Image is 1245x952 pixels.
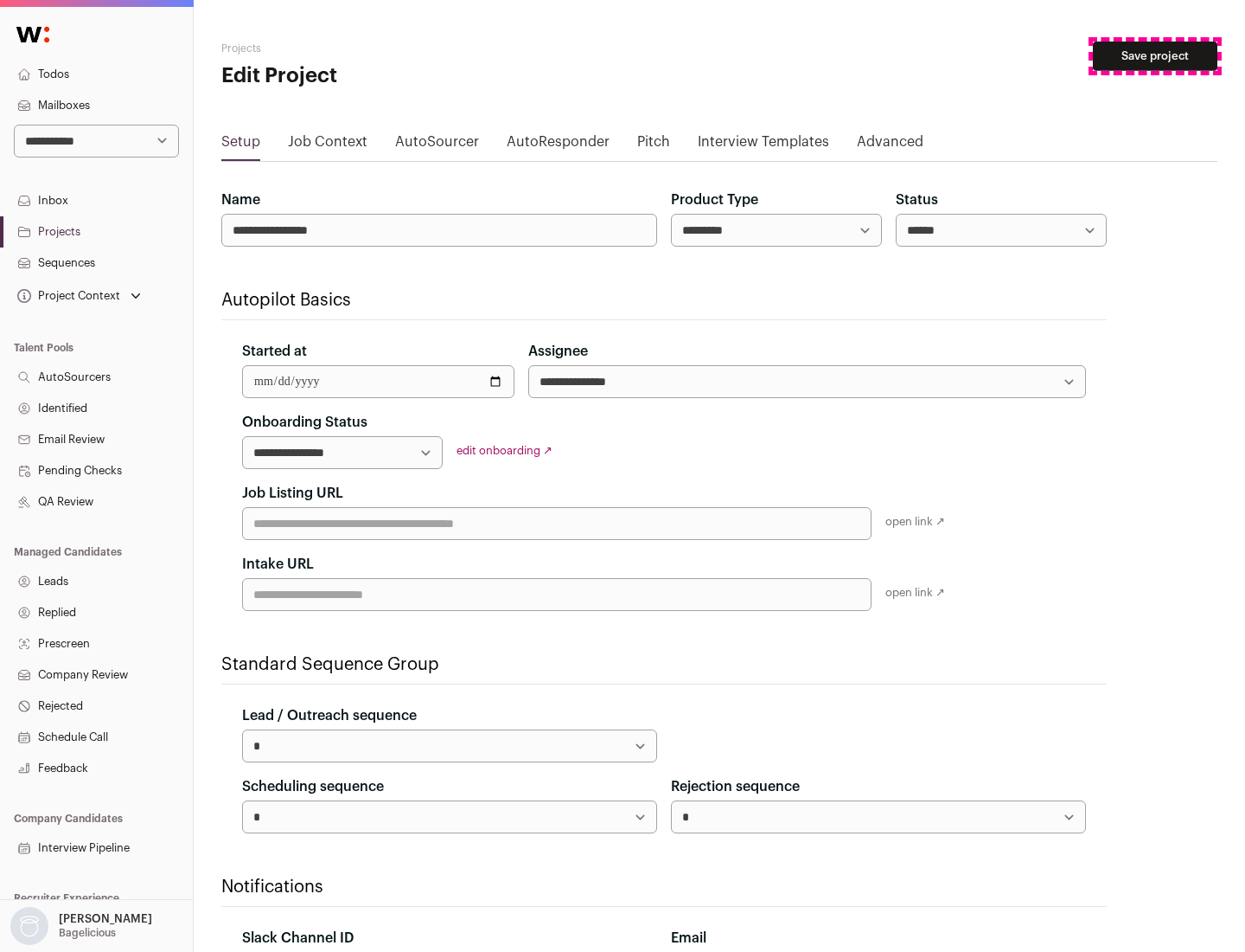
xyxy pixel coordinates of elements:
[221,132,260,159] a: Setup
[698,132,829,159] a: Interview Templates
[10,907,48,945] img: nopic.png
[7,907,156,945] button: Open dropdown
[637,132,670,159] a: Pitch
[857,132,923,159] a: Advanced
[242,483,343,504] label: Job Listing URL
[221,875,1107,899] h2: Notifications
[221,62,553,90] h1: Edit Project
[1093,42,1217,71] button: Save project
[242,705,417,726] label: Lead / Outreach sequence
[242,928,354,949] label: Slack Channel ID
[221,42,553,55] h2: Projects
[242,341,307,362] label: Started at
[671,776,800,797] label: Rejection sequence
[671,190,758,210] label: Product Type
[221,190,260,210] label: Name
[7,17,59,52] img: Wellfound
[896,190,938,210] label: Status
[507,132,610,159] a: AutoResponder
[242,776,384,797] label: Scheduling sequence
[671,928,1086,949] div: Email
[14,289,120,303] div: Project Context
[59,926,116,940] p: Bagelicious
[59,912,152,926] p: [PERSON_NAME]
[288,132,367,159] a: Job Context
[395,132,479,159] a: AutoSourcer
[242,412,367,433] label: Onboarding Status
[221,288,1107,312] h2: Autopilot Basics
[528,341,588,362] label: Assignee
[242,554,314,575] label: Intake URL
[221,653,1107,677] h2: Standard Sequence Group
[14,284,144,308] button: Open dropdown
[456,445,552,456] a: edit onboarding ↗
